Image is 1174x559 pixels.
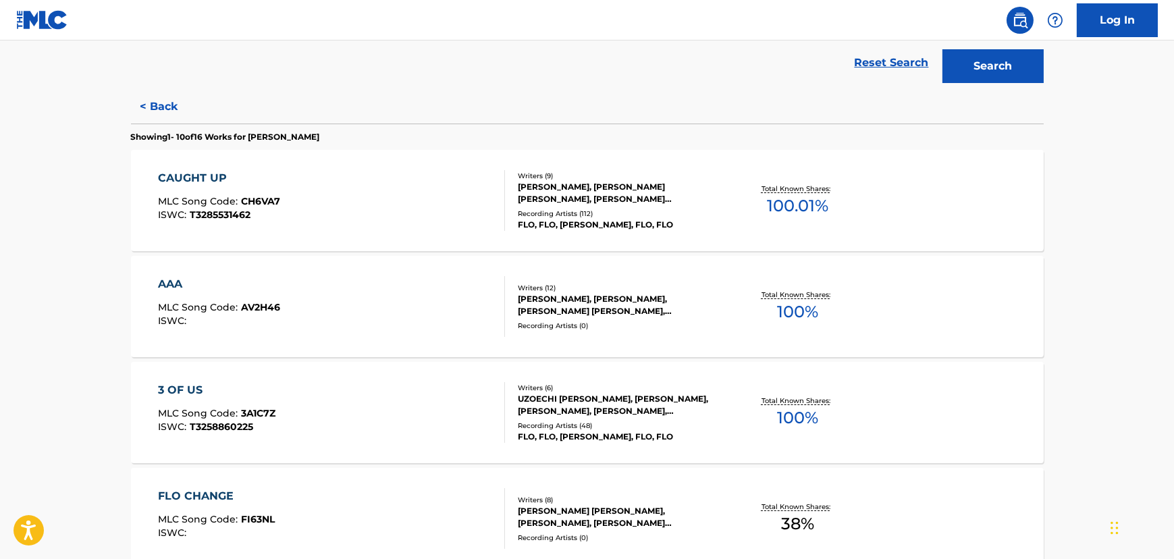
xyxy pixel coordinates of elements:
[158,382,275,398] div: 3 OF US
[1047,12,1063,28] img: help
[518,383,722,393] div: Writers ( 6 )
[131,150,1044,251] a: CAUGHT UPMLC Song Code:CH6VA7ISWC:T3285531462Writers (9)[PERSON_NAME], [PERSON_NAME] [PERSON_NAME...
[158,527,190,539] span: ISWC :
[518,421,722,431] div: Recording Artists ( 48 )
[518,393,722,417] div: UZOECHI [PERSON_NAME], [PERSON_NAME], [PERSON_NAME], [PERSON_NAME], [PERSON_NAME], [PERSON_NAME]
[942,49,1044,83] button: Search
[158,315,190,327] span: ISWC :
[158,170,280,186] div: CAUGHT UP
[241,407,275,419] span: 3A1C7Z
[777,406,818,430] span: 100 %
[518,219,722,231] div: FLO, FLO, [PERSON_NAME], FLO, FLO
[158,488,275,504] div: FLO CHANGE
[518,209,722,219] div: Recording Artists ( 112 )
[158,195,241,207] span: MLC Song Code :
[848,48,936,78] a: Reset Search
[131,90,212,124] button: < Back
[190,421,253,433] span: T3258860225
[762,502,834,512] p: Total Known Shares:
[1012,12,1028,28] img: search
[762,396,834,406] p: Total Known Shares:
[1077,3,1158,37] a: Log In
[518,533,722,543] div: Recording Artists ( 0 )
[131,362,1044,463] a: 3 OF USMLC Song Code:3A1C7ZISWC:T3258860225Writers (6)UZOECHI [PERSON_NAME], [PERSON_NAME], [PERS...
[241,301,280,313] span: AV2H46
[158,301,241,313] span: MLC Song Code :
[1106,494,1174,559] iframe: Chat Widget
[131,256,1044,357] a: AAAMLC Song Code:AV2H46ISWC:Writers (12)[PERSON_NAME], [PERSON_NAME], [PERSON_NAME] [PERSON_NAME]...
[1042,7,1069,34] div: Help
[762,184,834,194] p: Total Known Shares:
[241,195,280,207] span: CH6VA7
[1111,508,1119,548] div: Drag
[158,513,241,525] span: MLC Song Code :
[518,293,722,317] div: [PERSON_NAME], [PERSON_NAME], [PERSON_NAME] [PERSON_NAME], [PERSON_NAME], [PERSON_NAME], [PERSON_...
[241,513,275,525] span: FI63NL
[518,181,722,205] div: [PERSON_NAME], [PERSON_NAME] [PERSON_NAME], [PERSON_NAME] [PERSON_NAME], [PERSON_NAME], [PERSON_N...
[158,407,241,419] span: MLC Song Code :
[518,283,722,293] div: Writers ( 12 )
[777,300,818,324] span: 100 %
[518,505,722,529] div: [PERSON_NAME] [PERSON_NAME], [PERSON_NAME], [PERSON_NAME] [PERSON_NAME] [PERSON_NAME], [PERSON_NA...
[1007,7,1034,34] a: Public Search
[16,10,68,30] img: MLC Logo
[518,321,722,331] div: Recording Artists ( 0 )
[518,431,722,443] div: FLO, FLO, [PERSON_NAME], FLO, FLO
[158,276,280,292] div: AAA
[190,209,250,221] span: T3285531462
[762,290,834,300] p: Total Known Shares:
[767,194,828,218] span: 100.01 %
[781,512,814,536] span: 38 %
[518,171,722,181] div: Writers ( 9 )
[518,495,722,505] div: Writers ( 8 )
[158,421,190,433] span: ISWC :
[158,209,190,221] span: ISWC :
[131,131,320,143] p: Showing 1 - 10 of 16 Works for [PERSON_NAME]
